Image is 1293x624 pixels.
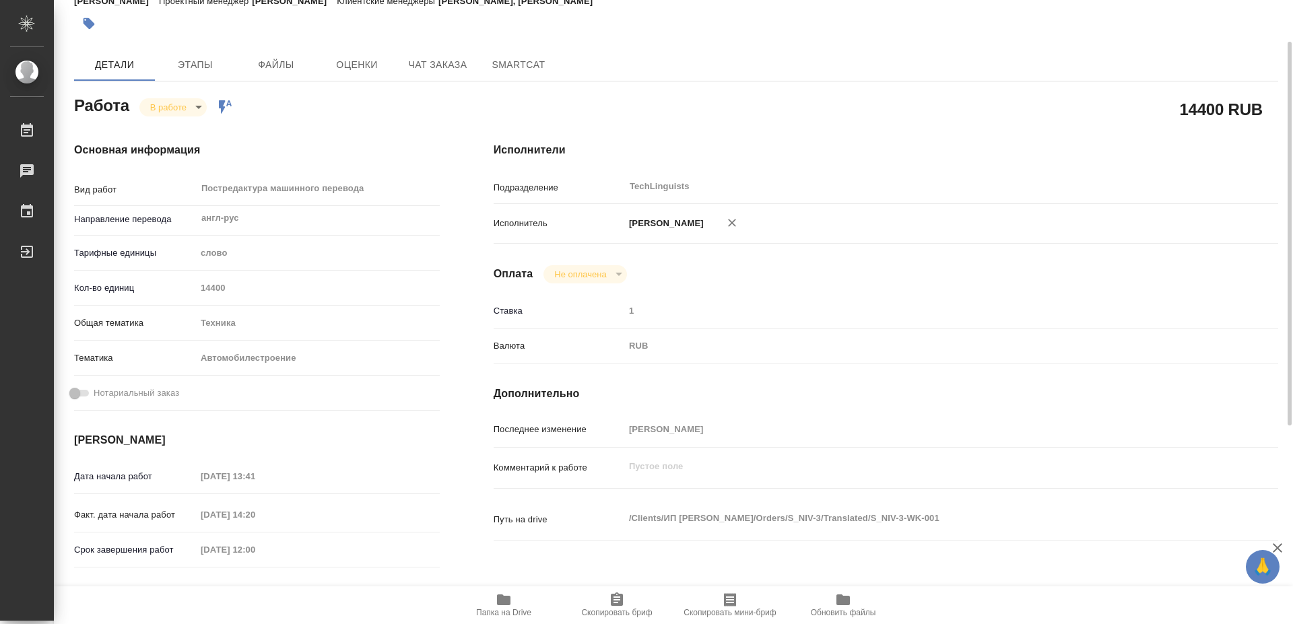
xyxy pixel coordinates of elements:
p: Факт. дата начала работ [74,508,196,522]
h4: Дополнительно [494,386,1278,402]
p: Последнее изменение [494,423,624,436]
span: Файлы [244,57,308,73]
h4: Исполнители [494,142,1278,158]
button: Удалить исполнителя [717,208,747,238]
input: Пустое поле [196,466,314,486]
span: Нотариальный заказ [94,386,179,400]
p: Ставка [494,304,624,318]
button: Папка на Drive [447,586,560,624]
h4: Основная информация [74,142,440,158]
input: Пустое поле [624,419,1213,439]
span: Детали [82,57,147,73]
p: Путь на drive [494,513,624,526]
textarea: /Clients/ИП [PERSON_NAME]/Orders/S_NIV-3/Translated/S_NIV-3-WK-001 [624,507,1213,530]
button: Скопировать бриф [560,586,673,624]
button: Добавить тэг [74,9,104,38]
p: Направление перевода [74,213,196,226]
p: Кол-во единиц [74,281,196,295]
h2: Работа [74,92,129,116]
span: Чат заказа [405,57,470,73]
p: Тарифные единицы [74,246,196,260]
span: Скопировать мини-бриф [684,608,776,617]
div: Автомобилестроение [196,347,440,370]
button: 🙏 [1246,550,1280,584]
button: Не оплачена [550,269,610,280]
input: Пустое поле [196,278,440,298]
p: Тематика [74,351,196,365]
h2: 14400 RUB [1179,98,1263,120]
div: RUB [624,335,1213,357]
div: В работе [139,98,207,116]
div: Техника [196,312,440,335]
p: Комментарий к работе [494,461,624,475]
div: слово [196,242,440,265]
input: Пустое поле [196,505,314,524]
button: Обновить файлы [787,586,900,624]
h4: Оплата [494,266,533,282]
span: Этапы [163,57,228,73]
div: В работе [543,265,626,283]
span: SmartCat [486,57,551,73]
p: Общая тематика [74,316,196,330]
p: Исполнитель [494,217,624,230]
span: Папка на Drive [476,608,531,617]
input: Пустое поле [624,301,1213,320]
span: Оценки [325,57,389,73]
p: [PERSON_NAME] [624,217,704,230]
p: Срок завершения работ [74,543,196,557]
p: Вид работ [74,183,196,197]
button: В работе [146,102,191,113]
h4: [PERSON_NAME] [74,432,440,448]
p: Дата начала работ [74,470,196,483]
span: Обновить файлы [811,608,876,617]
span: 🙏 [1251,553,1274,581]
button: Скопировать мини-бриф [673,586,787,624]
span: Скопировать бриф [581,608,652,617]
p: Валюта [494,339,624,353]
p: Подразделение [494,181,624,195]
input: Пустое поле [196,540,314,559]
